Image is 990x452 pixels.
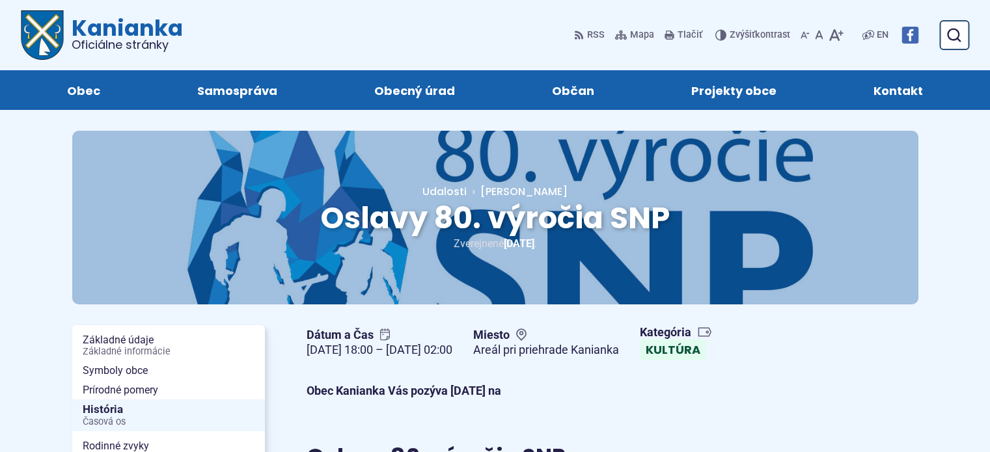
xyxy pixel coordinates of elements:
[901,27,918,44] img: Prejsť na Facebook stránku
[552,70,594,110] span: Občan
[83,380,254,400] span: Prírodné pomery
[630,27,654,43] span: Mapa
[838,70,959,110] a: Kontakt
[798,21,812,49] button: Zmenšiť veľkosť písma
[307,343,452,358] figcaption: [DATE] 18:00 – [DATE] 02:00
[480,184,568,199] span: [PERSON_NAME]
[873,70,923,110] span: Kontakt
[307,328,452,343] span: Dátum a Čas
[730,30,790,41] span: kontrast
[715,21,793,49] button: Zvýšiťkontrast
[83,330,254,361] span: Základné údaje
[574,21,607,49] a: RSS
[656,70,812,110] a: Projekty obce
[826,21,846,49] button: Zväčšiť veľkosť písma
[640,325,712,340] span: Kategória
[21,10,64,60] img: Prejsť na domovskú stránku
[612,21,657,49] a: Mapa
[72,399,265,431] a: HistóriaČasová os
[31,70,135,110] a: Obec
[83,417,254,427] span: Časová os
[473,328,619,343] span: Miesto
[67,70,100,110] span: Obec
[473,343,619,358] figcaption: Areál pri priehrade Kanianka
[517,70,630,110] a: Občan
[678,30,702,41] span: Tlačiť
[72,39,183,51] span: Oficiálne stránky
[467,184,568,199] a: [PERSON_NAME]
[877,27,888,43] span: EN
[72,330,265,361] a: Základné údajeZákladné informácie
[72,380,265,400] a: Prírodné pomery
[83,347,254,357] span: Základné informácie
[197,70,277,110] span: Samospráva
[691,70,777,110] span: Projekty obce
[114,235,877,252] p: Zverejnené .
[730,29,755,40] span: Zvýšiť
[72,361,265,380] a: Symboly obce
[422,184,467,199] a: Udalosti
[338,70,490,110] a: Obecný úrad
[83,399,254,431] span: História
[662,21,705,49] button: Tlačiť
[812,21,826,49] button: Nastaviť pôvodnú veľkosť písma
[21,10,183,60] a: Logo Kanianka, prejsť na domovskú stránku.
[587,27,605,43] span: RSS
[374,70,455,110] span: Obecný úrad
[64,17,183,51] span: Kanianka
[307,384,501,397] strong: Obec Kanianka Vás pozýva [DATE] na
[504,237,534,250] span: [DATE]
[83,361,254,380] span: Symboly obce
[640,339,706,360] a: Kultúra
[161,70,312,110] a: Samospráva
[320,197,670,239] span: Oslavy 80. výročia SNP
[874,27,891,43] a: EN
